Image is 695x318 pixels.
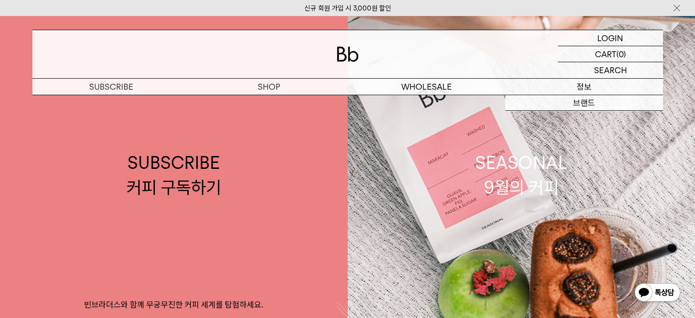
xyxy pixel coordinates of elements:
a: LOGIN [558,30,663,46]
a: 커피위키 [505,111,663,126]
p: CART [595,46,616,62]
a: 브랜드 [505,95,663,111]
a: 신규 회원 가입 시 3,000원 할인 [304,4,391,12]
p: (0) [616,46,626,62]
p: 정보 [505,79,663,95]
img: 로고 [337,47,359,62]
p: LOGIN [597,30,623,46]
a: SHOP [190,79,348,95]
p: SEARCH [594,62,627,78]
a: CART (0) [558,46,663,62]
p: WHOLESALE [348,79,505,95]
div: SUBSCRIBE 커피 구독하기 [127,151,221,199]
div: SEASONAL 9월의 커피 [475,151,568,199]
img: 카카오톡 채널 1:1 채팅 버튼 [634,282,681,304]
a: SUBSCRIBE [32,79,190,95]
